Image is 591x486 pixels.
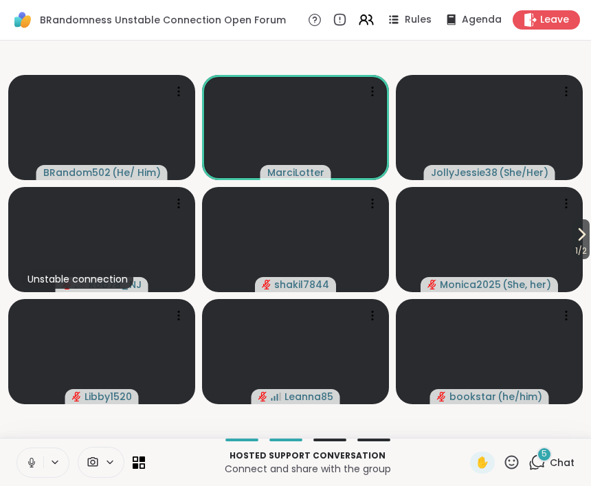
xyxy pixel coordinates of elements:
span: audio-muted [258,392,268,401]
span: MarciLotter [267,166,324,179]
div: Unstable connection [22,269,133,289]
span: Leanna85 [285,390,333,404]
span: ( he/him ) [498,390,542,404]
span: 5 [542,448,547,460]
span: Chat [550,456,575,470]
span: Monica2025 [440,278,501,291]
span: ( She/Her ) [499,166,548,179]
span: BRandomness Unstable Connection Open Forum [40,13,286,27]
span: Agenda [462,13,502,27]
span: ( He/ Him ) [112,166,161,179]
img: ShareWell Logomark [11,8,34,32]
span: ✋ [476,454,489,471]
span: JollyJessie38 [431,166,498,179]
span: 1 / 2 [572,243,590,259]
span: audio-muted [72,392,82,401]
button: 1/2 [572,219,590,259]
p: Hosted support conversation [153,450,462,462]
span: ( She, her ) [502,278,551,291]
span: audio-muted [262,280,271,289]
span: Libby1520 [85,390,132,404]
span: Rules [405,13,432,27]
span: audio-muted [427,280,437,289]
span: bookstar [449,390,496,404]
span: BRandom502 [43,166,111,179]
span: Leave [540,13,569,27]
p: Connect and share with the group [153,462,462,476]
span: audio-muted [437,392,447,401]
span: shakil7844 [274,278,329,291]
